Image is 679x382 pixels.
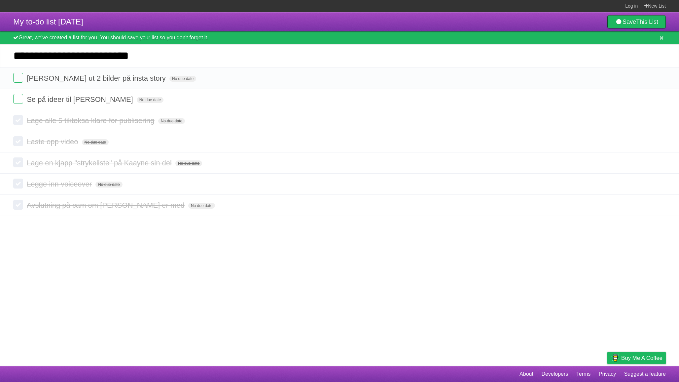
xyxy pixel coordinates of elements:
[169,76,196,82] span: No due date
[27,116,156,125] span: Lage alle 5 tiktoksa klare for publisering
[599,368,616,380] a: Privacy
[13,17,83,26] span: My to-do list [DATE]
[13,94,23,104] label: Done
[158,118,185,124] span: No due date
[27,138,80,146] span: Laste opp video
[27,159,173,167] span: Lage en kjapp "strykeliste" på Kaayne sin del
[27,201,186,209] span: Avslutning på cam om [PERSON_NAME] er med
[13,179,23,189] label: Done
[95,182,122,188] span: No due date
[519,368,533,380] a: About
[13,73,23,83] label: Done
[576,368,591,380] a: Terms
[13,157,23,167] label: Done
[13,115,23,125] label: Done
[636,19,658,25] b: This List
[621,352,662,364] span: Buy me a coffee
[13,200,23,210] label: Done
[82,139,109,145] span: No due date
[624,368,666,380] a: Suggest a feature
[541,368,568,380] a: Developers
[607,15,666,28] a: SaveThis List
[188,203,215,209] span: No due date
[611,352,620,363] img: Buy me a coffee
[27,74,167,82] span: [PERSON_NAME] ut 2 bilder på insta story
[175,160,202,166] span: No due date
[13,136,23,146] label: Done
[27,95,135,104] span: Se på ideer til [PERSON_NAME]
[607,352,666,364] a: Buy me a coffee
[137,97,163,103] span: No due date
[27,180,93,188] span: Legge inn voiceover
